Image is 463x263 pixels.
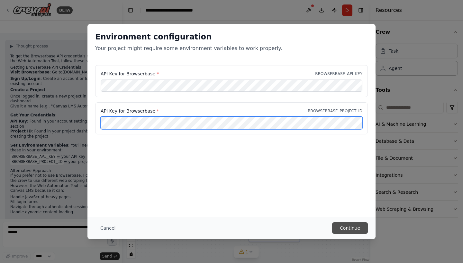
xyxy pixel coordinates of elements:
label: API Key for Browserbase [101,108,159,114]
p: Your project might require some environment variables to work properly. [95,45,368,52]
button: Cancel [95,222,121,234]
label: API Key for Browserbase [101,71,159,77]
button: Continue [332,222,368,234]
p: BROWSERBASE_PROJECT_ID [308,108,362,114]
h2: Environment configuration [95,32,368,42]
p: BROWSERBASE_API_KEY [315,71,362,76]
